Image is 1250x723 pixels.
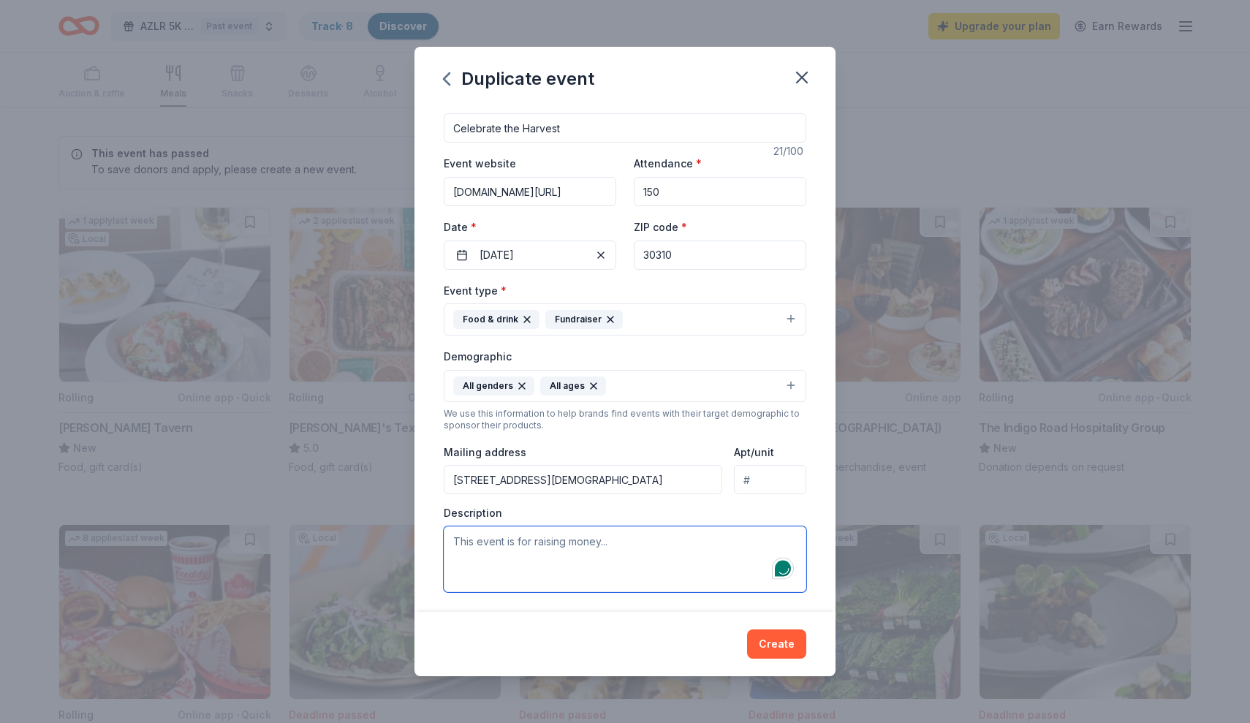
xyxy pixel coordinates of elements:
label: Event website [444,156,516,171]
input: Spring Fundraiser [444,113,806,143]
label: Demographic [444,349,512,364]
label: Attendance [634,156,702,171]
div: Duplicate event [444,67,594,91]
label: Apt/unit [734,445,774,460]
div: 21 /100 [773,143,806,160]
div: We use this information to help brands find events with their target demographic to sponsor their... [444,408,806,431]
label: Description [444,506,502,521]
button: Food & drinkFundraiser [444,303,806,336]
div: Fundraiser [545,310,623,329]
label: Mailing address [444,445,526,460]
button: [DATE] [444,241,616,270]
input: 20 [634,177,806,206]
input: # [734,465,806,494]
div: Food & drink [453,310,539,329]
button: All gendersAll ages [444,370,806,402]
input: Enter a US address [444,465,722,494]
div: All genders [453,376,534,395]
label: Date [444,220,616,235]
input: https://www... [444,177,616,206]
div: All ages [540,376,606,395]
label: Event type [444,284,507,298]
label: ZIP code [634,220,687,235]
button: Create [747,629,806,659]
input: 12345 (U.S. only) [634,241,806,270]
